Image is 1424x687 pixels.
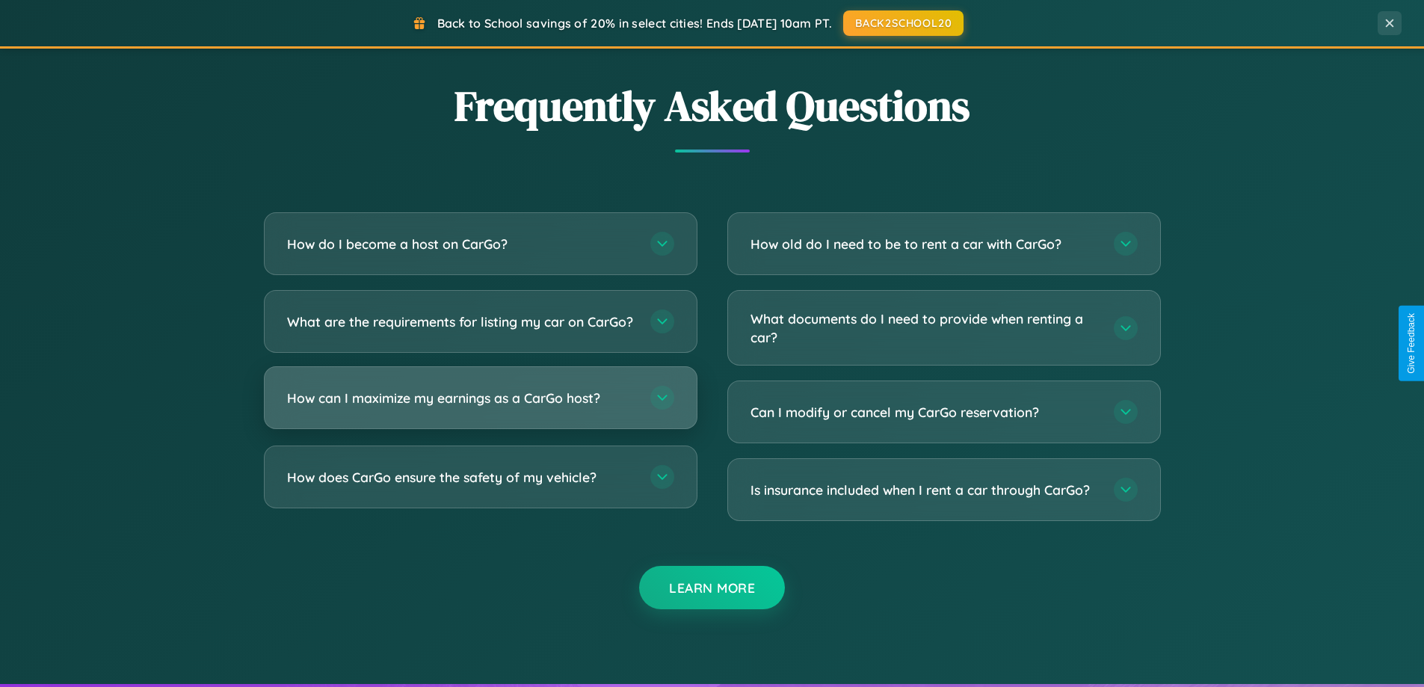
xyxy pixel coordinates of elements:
h3: How can I maximize my earnings as a CarGo host? [287,389,635,407]
h3: How do I become a host on CarGo? [287,235,635,253]
button: Learn More [639,566,785,609]
h3: Is insurance included when I rent a car through CarGo? [750,481,1099,499]
div: Give Feedback [1406,313,1417,374]
h2: Frequently Asked Questions [264,77,1161,135]
h3: How old do I need to be to rent a car with CarGo? [750,235,1099,253]
h3: How does CarGo ensure the safety of my vehicle? [287,468,635,487]
h3: Can I modify or cancel my CarGo reservation? [750,403,1099,422]
button: BACK2SCHOOL20 [843,10,964,36]
h3: What documents do I need to provide when renting a car? [750,309,1099,346]
h3: What are the requirements for listing my car on CarGo? [287,312,635,331]
span: Back to School savings of 20% in select cities! Ends [DATE] 10am PT. [437,16,832,31]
